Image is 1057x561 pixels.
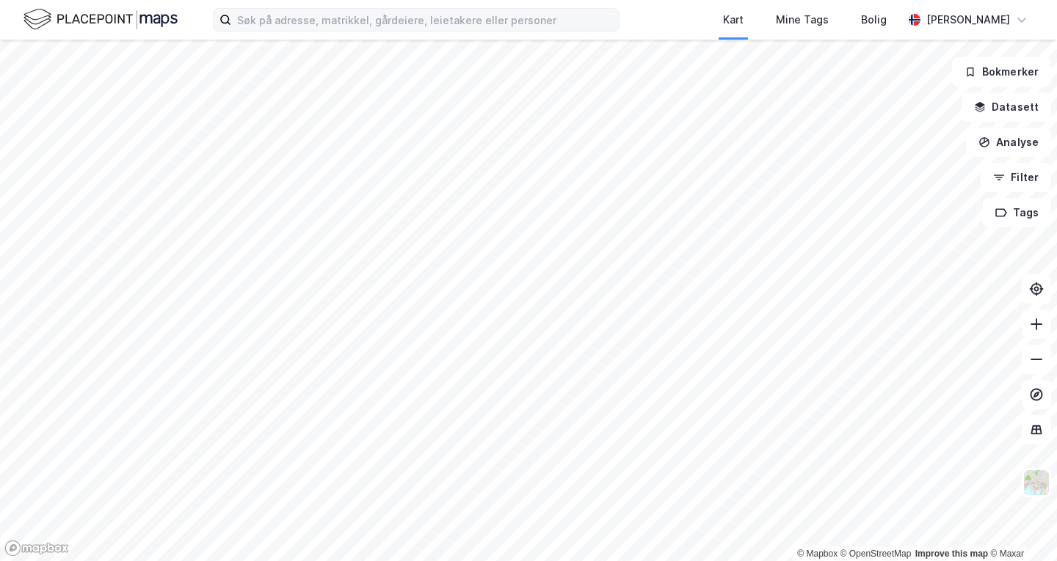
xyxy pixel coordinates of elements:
[984,491,1057,561] iframe: Chat Widget
[723,11,744,29] div: Kart
[926,11,1010,29] div: [PERSON_NAME]
[984,491,1057,561] div: Kontrollprogram for chat
[861,11,887,29] div: Bolig
[776,11,829,29] div: Mine Tags
[23,7,178,32] img: logo.f888ab2527a4732fd821a326f86c7f29.svg
[231,9,619,31] input: Søk på adresse, matrikkel, gårdeiere, leietakere eller personer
